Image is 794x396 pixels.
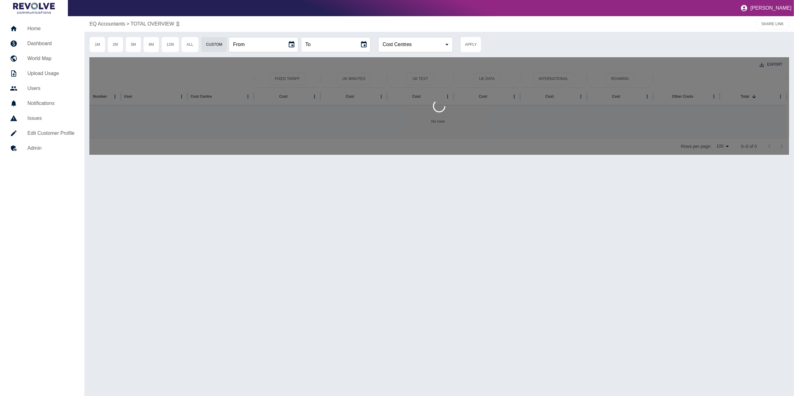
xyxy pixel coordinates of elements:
[27,70,74,77] h5: Upload Usage
[13,2,55,14] img: Logo
[5,36,79,51] a: Dashboard
[5,111,79,126] a: Issues
[89,20,125,28] a: EQ Accountants
[5,126,79,141] a: Edit Customer Profile
[5,81,79,96] a: Users
[161,37,179,52] button: 12M
[5,141,79,156] a: Admin
[738,2,794,14] button: [PERSON_NAME]
[27,130,74,137] h5: Edit Customer Profile
[143,37,159,52] button: 6M
[5,66,79,81] a: Upload Usage
[358,38,370,51] button: Choose date
[285,38,298,51] button: Choose date
[181,37,198,52] button: All
[126,37,141,52] button: 3M
[460,37,481,52] button: Apply
[27,100,74,107] h5: Notifications
[27,55,74,62] h5: World Map
[756,18,789,30] button: SHARE LINK
[107,37,123,52] button: 2M
[126,20,129,28] p: >
[750,5,792,11] p: [PERSON_NAME]
[5,51,79,66] a: World Map
[27,115,74,122] h5: Issues
[27,144,74,152] h5: Admin
[27,40,74,47] h5: Dashboard
[5,96,79,111] a: Notifications
[131,20,174,28] a: TOTAL OVERVIEW
[89,37,105,52] button: 1M
[5,21,79,36] a: Home
[27,25,74,32] h5: Home
[201,37,228,52] button: Custom
[27,85,74,92] h5: Users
